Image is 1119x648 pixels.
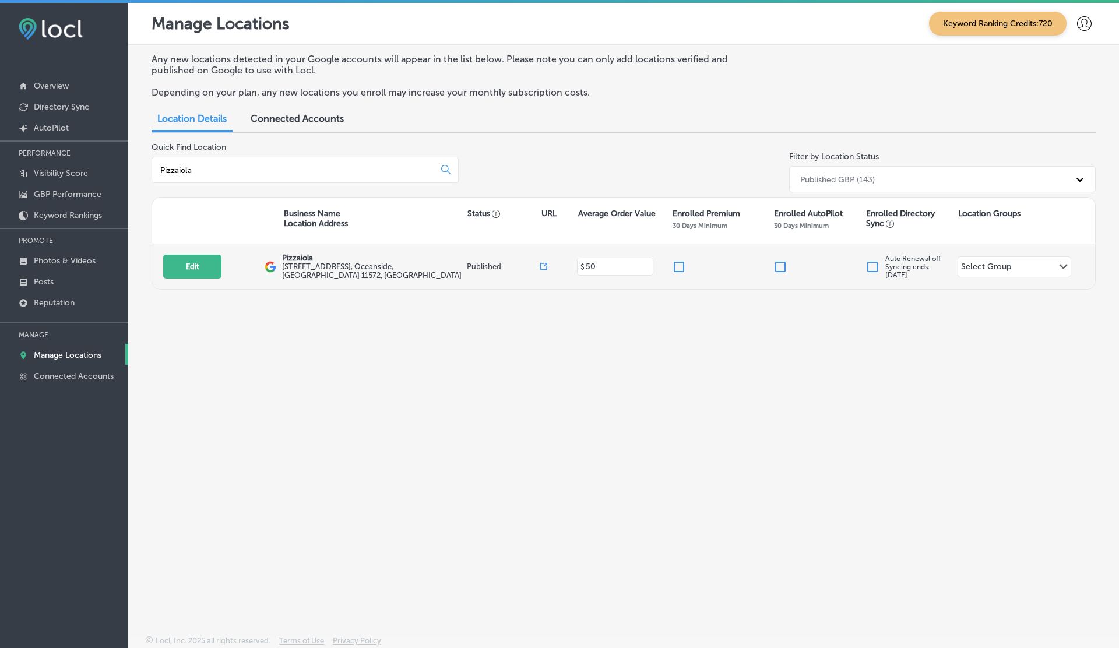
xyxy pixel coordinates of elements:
p: Posts [34,277,54,287]
p: Visibility Score [34,168,88,178]
label: Filter by Location Status [789,152,879,161]
p: Enrolled Directory Sync [866,209,952,228]
p: Location Groups [958,209,1021,219]
p: AutoPilot [34,123,69,133]
p: URL [541,209,557,219]
p: Photos & Videos [34,256,96,266]
p: 30 Days Minimum [774,221,829,230]
p: GBP Performance [34,189,101,199]
p: Directory Sync [34,102,89,112]
p: Reputation [34,298,75,308]
p: Locl, Inc. 2025 all rights reserved. [156,636,270,645]
span: Keyword Ranking Credits: 720 [929,12,1067,36]
span: Syncing ends: [DATE] [885,263,930,279]
p: Published [467,262,541,271]
p: Keyword Rankings [34,210,102,220]
img: fda3e92497d09a02dc62c9cd864e3231.png [19,18,83,40]
p: Status [467,209,541,219]
p: Pizzaiola [282,253,464,262]
p: Enrolled Premium [673,209,740,219]
p: $ [580,263,585,271]
p: Manage Locations [152,14,290,33]
p: Depending on your plan, any new locations you enroll may increase your monthly subscription costs. [152,87,765,98]
p: Business Name Location Address [284,209,348,228]
div: Published GBP (143) [800,174,875,184]
img: logo [265,261,276,273]
label: [STREET_ADDRESS] , Oceanside, [GEOGRAPHIC_DATA] 11572, [GEOGRAPHIC_DATA] [282,262,464,280]
input: All Locations [159,165,432,175]
p: Auto Renewal off [885,255,941,279]
label: Quick Find Location [152,142,226,152]
p: Overview [34,81,69,91]
span: Connected Accounts [251,113,344,124]
p: Average Order Value [578,209,656,219]
p: Any new locations detected in your Google accounts will appear in the list below. Please note you... [152,54,765,76]
div: Select Group [961,262,1011,275]
p: 30 Days Minimum [673,221,727,230]
p: Connected Accounts [34,371,114,381]
span: Location Details [157,113,227,124]
p: Enrolled AutoPilot [774,209,843,219]
p: Manage Locations [34,350,101,360]
button: Edit [163,255,221,279]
